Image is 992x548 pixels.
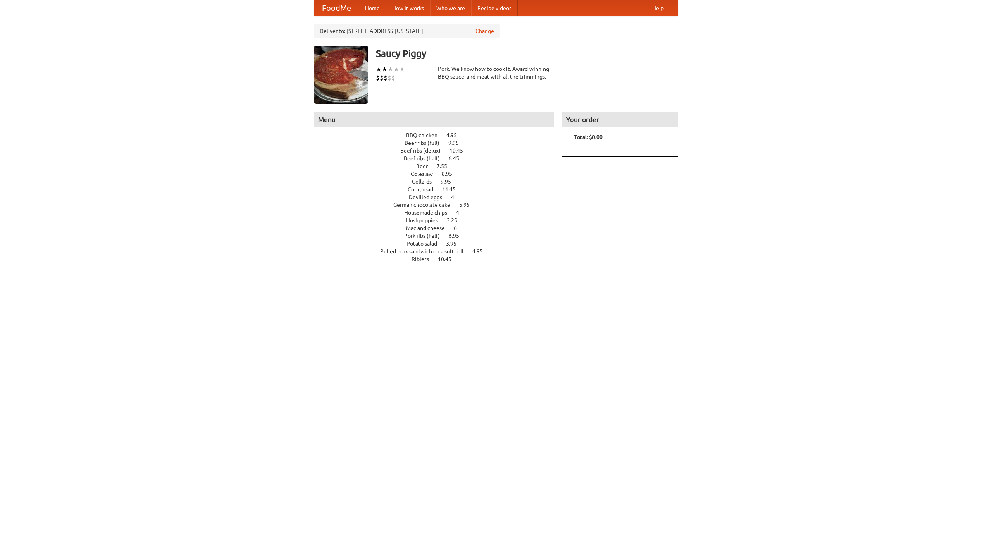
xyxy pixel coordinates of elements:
span: 10.45 [449,148,471,154]
li: ★ [387,65,393,74]
li: $ [384,74,387,82]
span: Pork ribs (half) [404,233,448,239]
span: 11.45 [442,186,463,192]
span: 9.95 [448,140,467,146]
span: 6.95 [449,233,467,239]
div: Deliver to: [STREET_ADDRESS][US_STATE] [314,24,500,38]
a: Who we are [430,0,471,16]
a: Pork ribs (half) 6.95 [404,233,474,239]
a: Beef ribs (delux) 10.45 [400,148,477,154]
span: Beer [416,163,436,169]
a: Beer 7.55 [416,163,462,169]
span: 7.55 [437,163,455,169]
a: Potato salad 3.95 [406,241,471,247]
span: 3.95 [446,241,464,247]
a: Coleslaw 8.95 [411,171,467,177]
span: 4.95 [446,132,465,138]
h3: Saucy Piggy [376,46,678,61]
span: Hushpuppies [406,217,446,223]
li: $ [387,74,391,82]
span: Housemade chips [404,210,455,216]
span: Beef ribs (half) [404,155,448,161]
a: Devilled eggs 4 [409,194,468,200]
a: Housemade chips 4 [404,210,474,216]
span: 3.25 [447,217,465,223]
span: 8.95 [442,171,460,177]
img: angular.jpg [314,46,368,104]
li: $ [380,74,384,82]
li: ★ [393,65,399,74]
span: German chocolate cake [393,202,458,208]
span: Cornbread [408,186,441,192]
span: Pulled pork sandwich on a soft roll [380,248,471,254]
li: $ [376,74,380,82]
a: BBQ chicken 4.95 [406,132,471,138]
a: Change [475,27,494,35]
a: Cornbread 11.45 [408,186,470,192]
span: Collards [412,179,439,185]
li: ★ [376,65,382,74]
span: Beef ribs (full) [405,140,447,146]
a: Beef ribs (full) 9.95 [405,140,473,146]
span: Mac and cheese [406,225,453,231]
span: 6 [454,225,465,231]
span: 5.95 [459,202,477,208]
a: Collards 9.95 [412,179,465,185]
span: Riblets [412,256,437,262]
span: Devilled eggs [409,194,450,200]
a: Riblets 10.45 [412,256,466,262]
a: German chocolate cake 5.95 [393,202,484,208]
span: 9.95 [441,179,459,185]
a: Hushpuppies 3.25 [406,217,472,223]
a: Pulled pork sandwich on a soft roll 4.95 [380,248,497,254]
a: Help [646,0,670,16]
a: How it works [386,0,430,16]
span: 4 [451,194,462,200]
a: Beef ribs (half) 6.45 [404,155,474,161]
span: 10.45 [438,256,459,262]
li: ★ [382,65,387,74]
b: Total: $0.00 [574,134,603,140]
a: Recipe videos [471,0,518,16]
span: 4.95 [472,248,491,254]
h4: Menu [314,112,554,127]
h4: Your order [562,112,678,127]
li: ★ [399,65,405,74]
span: Coleslaw [411,171,441,177]
span: 4 [456,210,467,216]
span: BBQ chicken [406,132,445,138]
span: 6.45 [449,155,467,161]
a: Mac and cheese 6 [406,225,471,231]
span: Potato salad [406,241,445,247]
div: Pork. We know how to cook it. Award-winning BBQ sauce, and meat with all the trimmings. [438,65,554,81]
span: Beef ribs (delux) [400,148,448,154]
a: Home [359,0,386,16]
a: FoodMe [314,0,359,16]
li: $ [391,74,395,82]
